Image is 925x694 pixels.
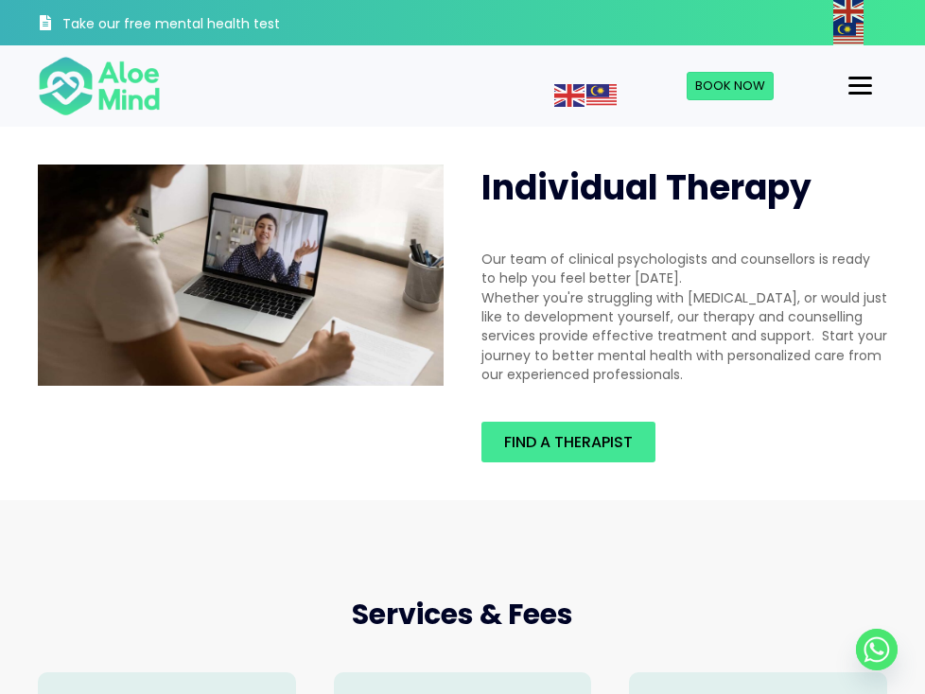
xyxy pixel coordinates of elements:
[833,24,865,43] a: Malay
[352,594,573,634] span: Services & Fees
[554,85,586,104] a: English
[687,72,774,100] a: Book Now
[38,5,298,45] a: Take our free mental health test
[833,1,865,20] a: English
[554,84,585,107] img: en
[481,422,655,462] a: Find a therapist
[504,431,633,453] span: Find a therapist
[833,23,864,45] img: ms
[856,629,898,670] a: Whatsapp
[481,288,887,384] div: Whether you're struggling with [MEDICAL_DATA], or would just like to development yourself, our th...
[38,165,444,386] img: Therapy online individual
[38,55,161,117] img: Aloe mind Logo
[695,77,765,95] span: Book Now
[586,85,619,104] a: Malay
[62,15,298,34] h3: Take our free mental health test
[841,70,880,102] button: Menu
[481,164,812,212] span: Individual Therapy
[586,84,617,107] img: ms
[481,250,887,288] div: Our team of clinical psychologists and counsellors is ready to help you feel better [DATE].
